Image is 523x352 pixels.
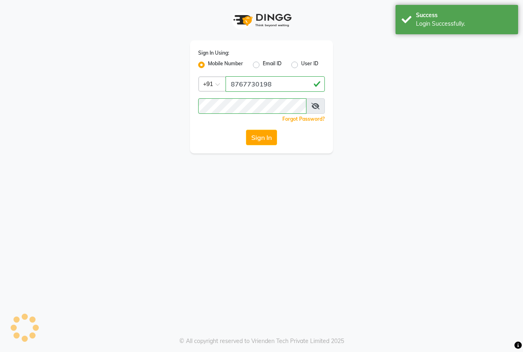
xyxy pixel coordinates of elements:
label: Mobile Number [208,60,243,70]
img: logo1.svg [229,8,294,32]
input: Username [226,76,325,92]
button: Sign In [246,130,277,145]
label: Email ID [263,60,282,70]
label: User ID [301,60,318,70]
div: Login Successfully. [416,20,512,28]
input: Username [198,98,306,114]
div: Success [416,11,512,20]
a: Forgot Password? [282,116,325,122]
label: Sign In Using: [198,49,229,57]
